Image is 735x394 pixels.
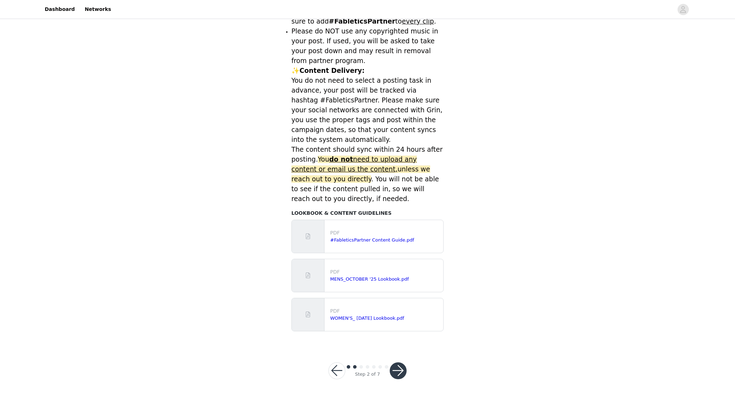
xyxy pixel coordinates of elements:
[402,18,434,25] span: every clip
[291,27,438,64] span: Please do NOT use any copyrighted music in your post. If used, you will be asked to take your pos...
[355,371,380,378] div: Step 2 of 7
[291,67,365,74] span: ✨Content Delivery:
[330,268,440,276] p: PDF
[329,156,353,163] strong: do not
[291,209,444,217] h4: LOOKBOOK & CONTENT GUIDELINES
[80,1,115,17] a: Networks
[41,1,79,17] a: Dashboard
[291,146,443,202] span: The content should sync within 24 hours after posting. . You will not be able to see if the conte...
[330,307,440,315] p: PDF
[329,18,395,25] strong: #FableticsPartner
[291,156,430,183] span: You unless we reach out to you directly
[291,77,443,143] span: You do not need to select a posting task in advance, your post will be tracked via hashtag #Fable...
[330,276,409,282] a: MENS_OCTOBER '25 Lookbook.pdf
[291,156,417,173] span: need to upload any content or email us the content,
[330,315,404,321] a: WOMEN'S_ [DATE] Lookbook.pdf
[330,229,440,237] p: PDF
[680,4,686,15] div: avatar
[330,237,414,243] a: #FableticsPartner Content Guide.pdf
